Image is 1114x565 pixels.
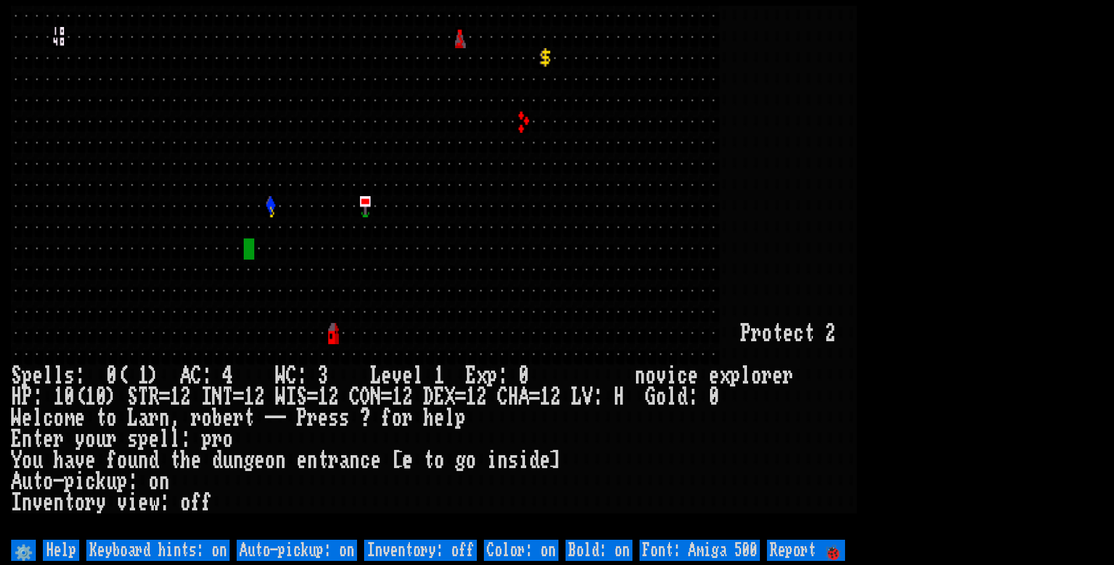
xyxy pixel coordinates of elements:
div: u [32,450,43,471]
div: 1 [170,386,180,408]
div: a [339,450,349,471]
div: g [244,450,254,471]
div: c [677,365,688,386]
div: n [233,450,244,471]
div: s [127,429,138,450]
div: o [656,386,667,408]
div: e [318,408,328,429]
div: T [223,386,233,408]
div: x [719,365,730,386]
div: t [804,323,815,344]
div: : [201,365,212,386]
div: n [275,450,286,471]
div: e [783,323,793,344]
div: : [297,365,307,386]
div: p [117,471,127,492]
div: o [434,450,445,471]
div: e [22,408,32,429]
div: , [170,408,180,429]
div: O [360,386,371,408]
div: e [191,450,201,471]
div: : [180,429,191,450]
div: P [297,408,307,429]
div: l [32,408,43,429]
div: o [180,492,191,513]
div: S [127,386,138,408]
div: L [571,386,582,408]
div: 0 [96,386,106,408]
div: o [149,471,159,492]
div: [ [392,450,402,471]
div: t [170,450,180,471]
div: e [32,365,43,386]
div: i [487,450,497,471]
div: o [43,471,53,492]
div: I [286,386,297,408]
div: d [149,450,159,471]
div: t [96,408,106,429]
div: e [75,408,85,429]
div: 1 [318,386,328,408]
div: e [381,365,392,386]
div: P [741,323,751,344]
div: C [497,386,508,408]
div: c [360,450,371,471]
div: y [96,492,106,513]
div: c [793,323,804,344]
div: o [53,408,64,429]
div: o [392,408,402,429]
div: e [709,365,719,386]
div: l [43,365,53,386]
div: h [423,408,434,429]
div: l [159,429,170,450]
div: 2 [328,386,339,408]
div: 1 [138,365,149,386]
div: r [783,365,793,386]
div: p [487,365,497,386]
div: A [180,365,191,386]
div: c [85,471,96,492]
div: : [127,471,138,492]
div: L [127,408,138,429]
div: o [106,408,117,429]
div: e [138,492,149,513]
div: W [275,386,286,408]
div: p [455,408,466,429]
div: 2 [825,323,836,344]
div: s [508,450,519,471]
div: o [265,450,275,471]
div: f [191,492,201,513]
div: R [149,386,159,408]
div: g [455,450,466,471]
div: n [22,492,32,513]
div: e [402,365,413,386]
input: Help [43,540,79,561]
div: v [117,492,127,513]
div: l [741,365,751,386]
div: = [233,386,244,408]
div: E [11,429,22,450]
div: n [138,450,149,471]
div: o [201,408,212,429]
div: 2 [180,386,191,408]
div: e [297,450,307,471]
div: ? [360,408,371,429]
div: S [297,386,307,408]
div: p [201,429,212,450]
div: e [540,450,550,471]
div: f [201,492,212,513]
div: x [476,365,487,386]
div: n [307,450,318,471]
input: Auto-pickup: on [237,540,357,561]
div: - [265,408,275,429]
div: W [11,408,22,429]
input: Keyboard hints: on [86,540,230,561]
div: n [349,450,360,471]
div: W [275,365,286,386]
div: : [32,386,43,408]
div: 2 [476,386,487,408]
div: C [349,386,360,408]
div: e [223,408,233,429]
div: o [117,450,127,471]
div: V [582,386,593,408]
